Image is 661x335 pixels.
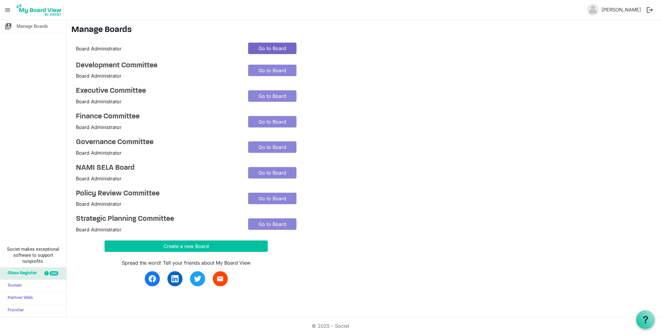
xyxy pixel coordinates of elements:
div: new [50,271,58,275]
a: Go to Board [248,193,296,204]
button: logout [643,4,656,16]
span: Board Administrator [76,201,122,207]
a: My Board View Logo [15,2,66,18]
span: Sumac [5,280,22,292]
a: Finance Committee [76,112,239,121]
a: NAMI SELA Board [76,164,239,172]
a: Go to Board [248,90,296,102]
a: Strategic Planning Committee [76,215,239,224]
span: Board Administrator [76,150,122,156]
span: Board Administrator [76,73,122,79]
img: twitter.svg [194,275,201,282]
img: facebook.svg [149,275,156,282]
span: email [217,275,224,282]
a: email [213,271,228,286]
img: linkedin.svg [171,275,179,282]
a: Development Committee [76,61,239,70]
a: Go to Board [248,65,296,76]
a: Executive Committee [76,87,239,95]
span: Board Administrator [76,46,122,52]
a: Governance Committee [76,138,239,147]
img: no-profile-picture.svg [587,4,599,16]
a: Go to Board [248,43,296,54]
span: Manage Boards [17,20,48,32]
a: Go to Board [248,167,296,179]
span: Partner Web [5,292,33,304]
button: Create a new Board [105,240,268,252]
a: Policy Review Committee [76,189,239,198]
span: Societ makes exceptional software to support nonprofits. [3,246,63,264]
span: Frontier [5,304,24,317]
a: © 2025 - Societ [312,323,349,329]
span: switch_account [5,20,12,32]
a: [PERSON_NAME] [599,4,643,16]
span: Glass Register [5,267,37,279]
h3: Manage Boards [71,25,656,35]
span: Board Administrator [76,98,122,105]
a: Go to Board [248,218,296,230]
span: Board Administrator [76,124,122,130]
span: menu [2,4,13,16]
a: Go to Board [248,141,296,153]
div: Spread the word! Tell your friends about My Board View [105,259,268,266]
img: My Board View Logo [15,2,63,18]
span: Board Administrator [76,176,122,182]
a: Go to Board [248,116,296,127]
span: Board Administrator [76,227,122,233]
